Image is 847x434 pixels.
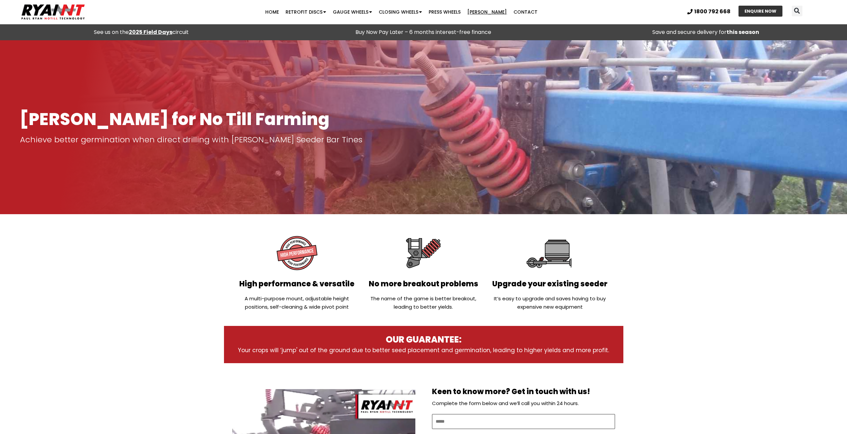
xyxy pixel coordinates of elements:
p: Complete the form below and we’ll call you within 24 hours. [432,399,615,408]
span: 1800 792 668 [694,9,731,14]
img: High performance and versatile [273,229,321,277]
a: 1800 792 668 [687,9,731,14]
img: Upgrade your existing seeder [526,229,574,277]
p: It’s easy to upgrade and saves having to buy expensive new equipment [490,294,610,311]
div: See us on the circuit [3,28,279,37]
span: ENQUIRE NOW [744,9,776,13]
a: Home [262,5,282,19]
img: No more breakout problems [399,229,447,277]
h2: Keen to know more? Get in touch with us! [432,388,615,395]
nav: Menu [164,5,639,19]
a: ENQUIRE NOW [739,6,782,17]
p: Achieve better germination when direct drilling with [PERSON_NAME] Seeder Bar Tines [20,135,827,144]
h2: No more breakout problems [363,280,483,288]
div: Search [792,6,802,16]
h1: [PERSON_NAME] for No Till Farming [20,110,827,128]
p: The name of the game is better breakout, leading to better yields. [363,294,483,311]
strong: this season [727,28,759,36]
p: A multi-purpose mount, adjustable height positions, self-cleaning & wide pivot point [237,294,357,311]
a: 2025 Field Days [129,28,172,36]
img: Ryan NT logo [20,2,87,22]
a: Closing Wheels [375,5,425,19]
a: [PERSON_NAME] [464,5,510,19]
h2: Upgrade your existing seeder [490,280,610,288]
a: Retrofit Discs [282,5,329,19]
p: Buy Now Pay Later – 6 months interest-free finance [286,28,561,37]
h2: High performance & versatile [237,280,357,288]
a: Press Wheels [425,5,464,19]
p: Save and secure delivery for [568,28,844,37]
p: Your crops will ‘jump' out of the ground due to better seed placement and germination, leading to... [237,346,610,355]
h3: OUR GUARANTEE: [237,334,610,346]
a: Gauge Wheels [329,5,375,19]
a: Contact [510,5,541,19]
